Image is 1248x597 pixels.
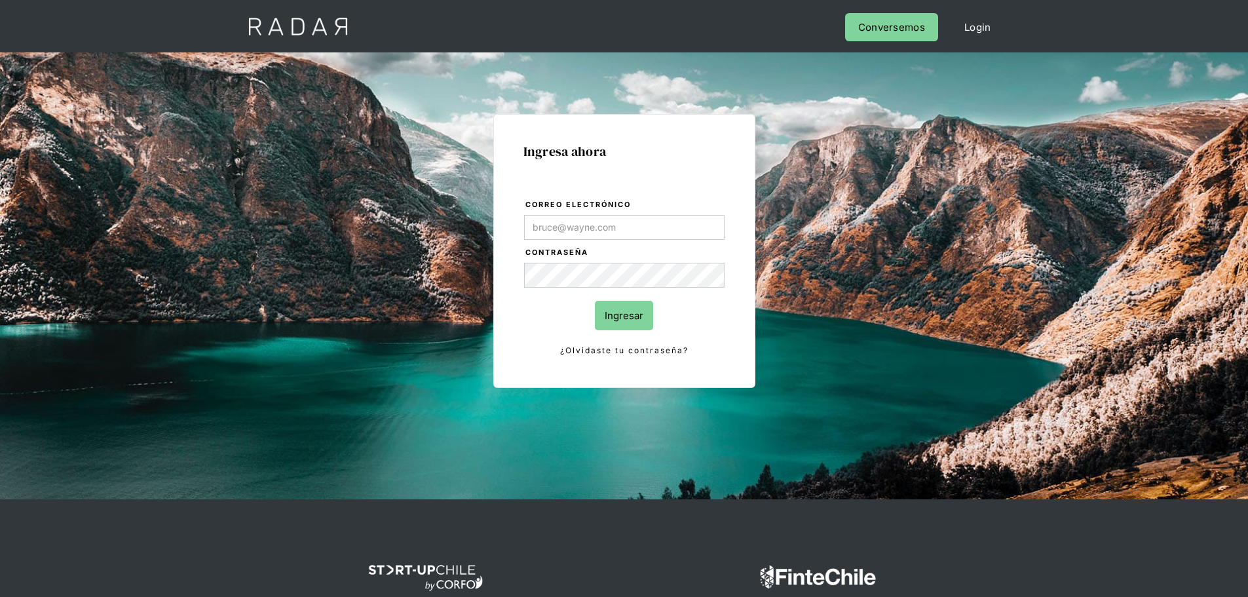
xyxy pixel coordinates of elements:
form: Login Form [523,198,725,358]
a: Conversemos [845,13,938,41]
label: Contraseña [525,246,725,260]
a: Login [951,13,1004,41]
h1: Ingresa ahora [523,144,725,159]
a: ¿Olvidaste tu contraseña? [524,343,725,358]
input: Ingresar [595,301,653,330]
input: bruce@wayne.com [524,215,725,240]
label: Correo electrónico [525,199,725,212]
